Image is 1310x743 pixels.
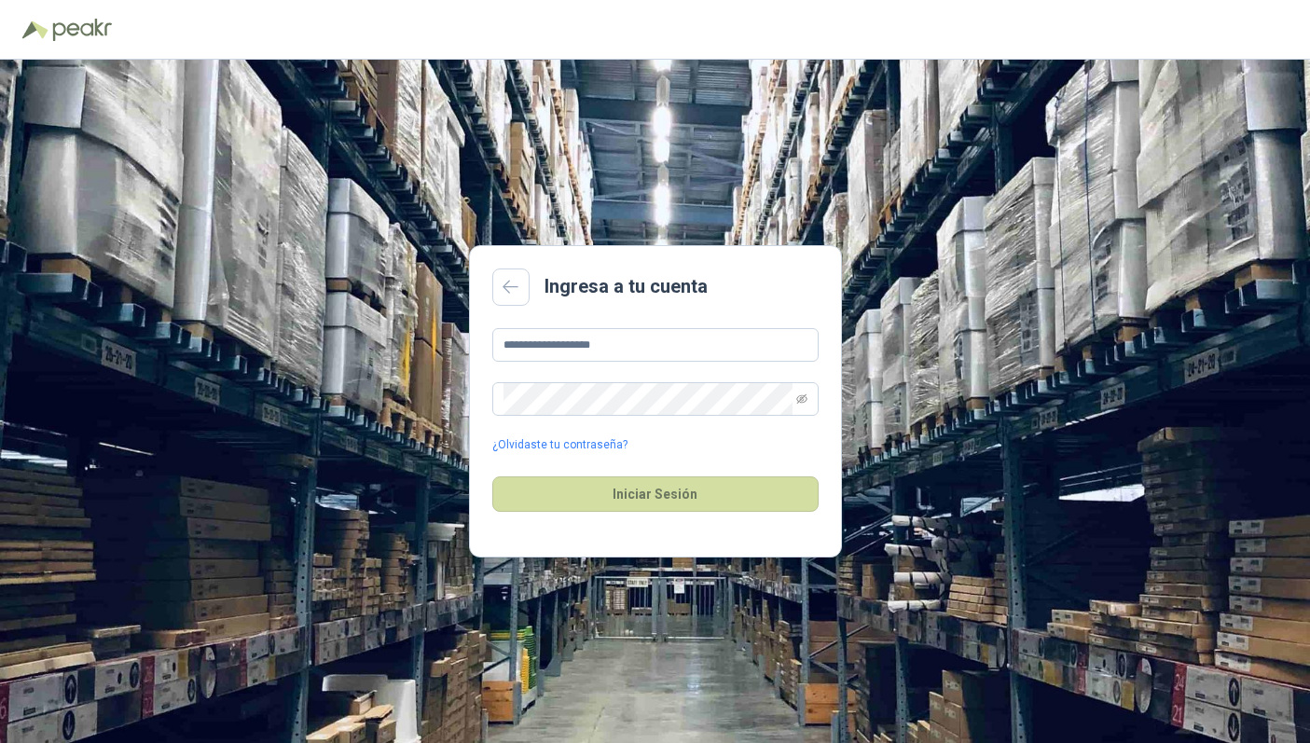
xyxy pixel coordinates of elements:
[52,19,112,41] img: Peakr
[22,21,48,39] img: Logo
[492,436,627,454] a: ¿Olvidaste tu contraseña?
[796,393,807,405] span: eye-invisible
[545,272,708,301] h2: Ingresa a tu cuenta
[492,476,819,512] button: Iniciar Sesión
